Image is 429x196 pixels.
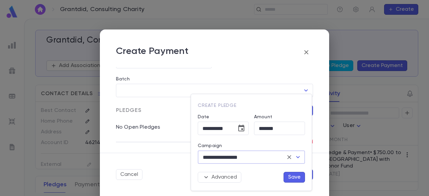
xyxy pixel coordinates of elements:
[293,152,303,162] button: Open
[284,172,305,183] button: Save
[198,114,249,120] label: Date
[198,143,222,148] label: Campaign
[198,103,237,108] span: Create Pledge
[254,114,272,120] label: Amount
[285,152,294,162] button: Clear
[235,122,248,135] button: Choose date, selected date is Sep 12, 2025
[198,172,241,183] button: Advanced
